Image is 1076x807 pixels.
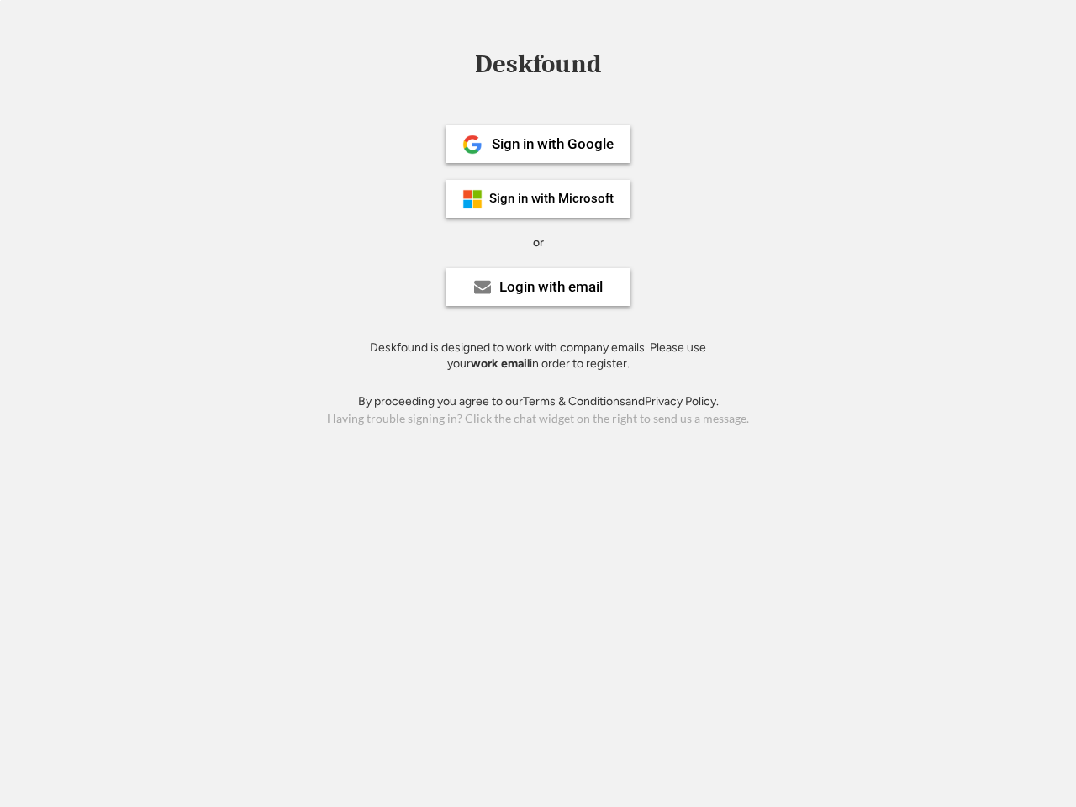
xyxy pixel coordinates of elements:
div: Login with email [499,280,603,294]
strong: work email [471,356,530,371]
div: Sign in with Microsoft [489,193,614,205]
div: Deskfound is designed to work with company emails. Please use your in order to register. [349,340,727,372]
a: Terms & Conditions [523,394,625,409]
div: Sign in with Google [492,137,614,151]
div: Deskfound [467,51,609,77]
img: 1024px-Google__G__Logo.svg.png [462,134,483,155]
div: By proceeding you agree to our and [358,393,719,410]
a: Privacy Policy. [645,394,719,409]
img: ms-symbollockup_mssymbol_19.png [462,189,483,209]
div: or [533,235,544,251]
